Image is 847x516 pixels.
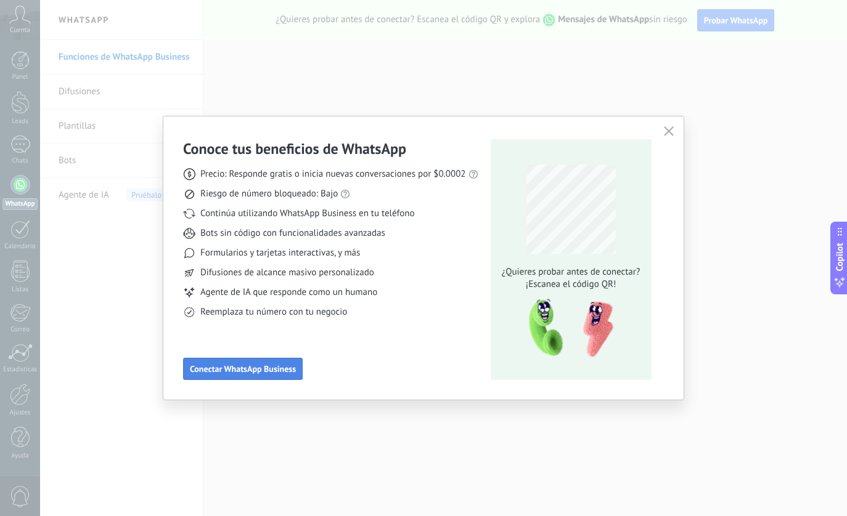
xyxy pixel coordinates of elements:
[200,286,377,299] span: Agente de IA que responde como un humano
[498,278,644,291] span: ¡Escanea el código QR!
[518,296,616,361] img: qr-pic-1x.png
[200,306,347,318] span: Reemplaza tu número con tu negocio
[498,266,644,278] span: ¿Quieres probar antes de conectar?
[200,247,360,259] span: Formularios y tarjetas interactivas, y más
[200,188,338,200] span: Riesgo de número bloqueado: Bajo
[183,139,406,158] h3: Conoce tus beneficios de WhatsApp
[200,208,414,220] span: Continúa utilizando WhatsApp Business en tu teléfono
[190,365,296,373] span: Conectar WhatsApp Business
[833,243,846,272] span: Copilot
[200,168,466,180] span: Precio: Responde gratis o inicia nuevas conversaciones por $0.0002
[183,358,303,380] button: Conectar WhatsApp Business
[200,227,385,240] span: Bots sin código con funcionalidades avanzadas
[200,267,374,279] span: Difusiones de alcance masivo personalizado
